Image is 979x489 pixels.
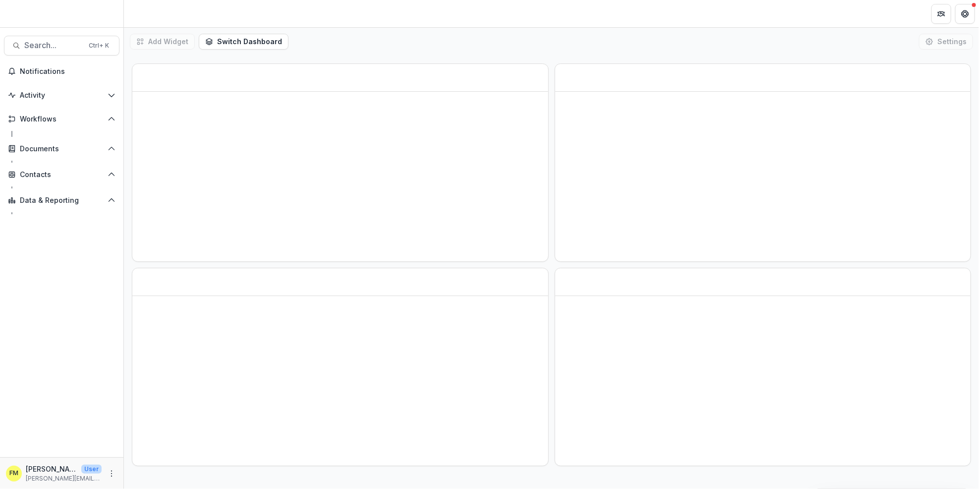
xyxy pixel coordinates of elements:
[4,141,119,157] button: Open Documents
[128,6,170,21] nav: breadcrumb
[4,111,119,127] button: Open Workflows
[26,464,77,474] p: [PERSON_NAME]
[20,91,104,100] span: Activity
[24,41,83,50] span: Search...
[20,145,104,153] span: Documents
[81,465,102,474] p: User
[87,40,111,51] div: Ctrl + K
[26,474,102,483] p: [PERSON_NAME][EMAIL_ADDRESS][DOMAIN_NAME]
[931,4,951,24] button: Partners
[4,167,119,183] button: Open Contacts
[4,36,119,56] button: Search...
[4,192,119,208] button: Open Data & Reporting
[106,468,117,480] button: More
[20,115,104,123] span: Workflows
[20,196,104,205] span: Data & Reporting
[955,4,975,24] button: Get Help
[199,34,288,50] button: Switch Dashboard
[4,63,119,79] button: Notifications
[4,87,119,103] button: Open Activity
[919,34,973,50] button: Settings
[9,470,18,477] div: Francisca Mendoza
[20,67,115,76] span: Notifications
[130,34,195,50] button: Add Widget
[20,171,104,179] span: Contacts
